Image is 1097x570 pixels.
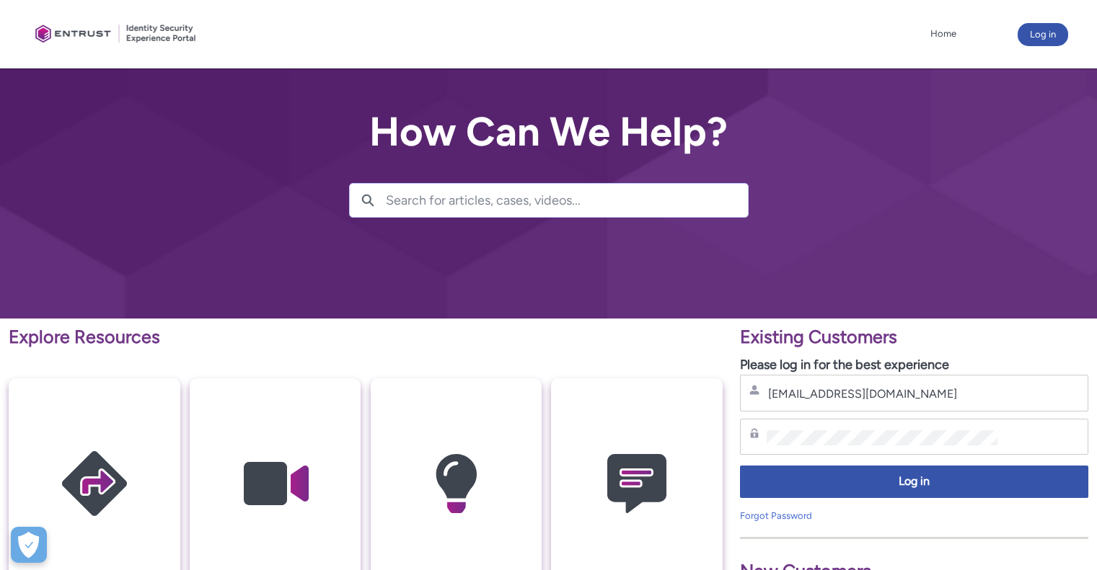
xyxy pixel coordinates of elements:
a: Home [927,23,960,45]
img: Video Guides [207,406,344,561]
img: Knowledge Articles [387,406,524,561]
button: Log in [1018,23,1068,46]
p: Existing Customers [740,324,1088,351]
p: Please log in for the best experience [740,355,1088,375]
a: Forgot Password [740,510,812,521]
img: Contact Support [568,406,705,561]
input: Username [767,386,997,401]
button: Log in [740,466,1088,498]
button: Search [350,184,386,217]
div: Cookie Preferences [11,527,47,563]
img: Getting Started [26,406,163,561]
span: Log in [749,473,1079,490]
button: Open Preferences [11,527,47,563]
p: Explore Resources [9,324,723,351]
h2: How Can We Help? [349,110,749,154]
input: Search for articles, cases, videos... [386,184,748,217]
